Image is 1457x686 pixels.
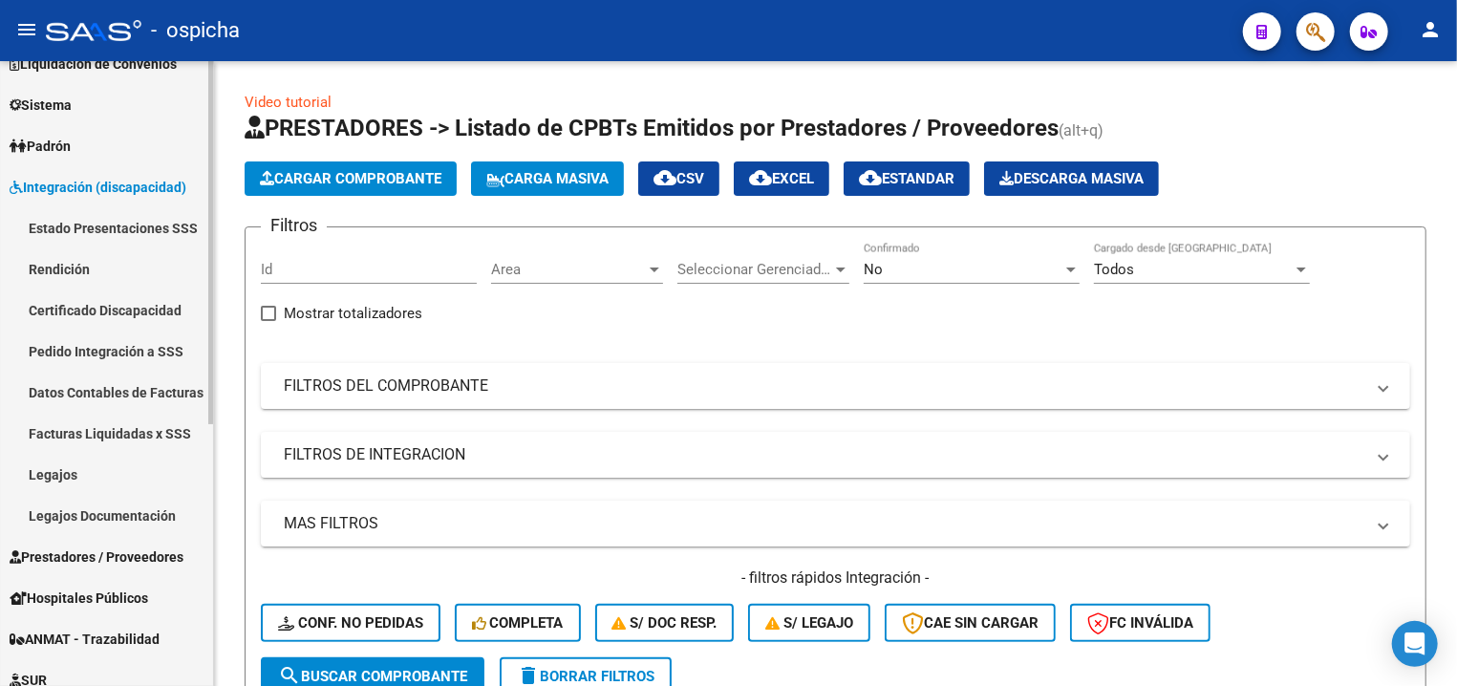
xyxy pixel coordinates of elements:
mat-icon: cloud_download [654,166,676,189]
button: Cargar Comprobante [245,161,457,196]
button: Descarga Masiva [984,161,1159,196]
span: Todos [1094,261,1134,278]
a: Video tutorial [245,94,332,111]
span: No [864,261,883,278]
button: FC Inválida [1070,604,1211,642]
span: CSV [654,170,704,187]
h4: - filtros rápidos Integración - [261,568,1410,589]
span: Buscar Comprobante [278,668,467,685]
span: Area [491,261,646,278]
span: Mostrar totalizadores [284,302,422,325]
app-download-masive: Descarga masiva de comprobantes (adjuntos) [984,161,1159,196]
button: Estandar [844,161,970,196]
span: Estandar [859,170,954,187]
span: EXCEL [749,170,814,187]
span: Descarga Masiva [999,170,1144,187]
mat-panel-title: FILTROS DEL COMPROBANTE [284,375,1364,397]
span: Borrar Filtros [517,668,654,685]
button: CSV [638,161,719,196]
button: Carga Masiva [471,161,624,196]
span: Cargar Comprobante [260,170,441,187]
span: (alt+q) [1059,121,1103,139]
span: Carga Masiva [486,170,609,187]
span: Seleccionar Gerenciador [677,261,832,278]
span: FC Inválida [1087,614,1193,632]
button: Completa [455,604,581,642]
span: ANMAT - Trazabilidad [10,629,160,650]
mat-icon: cloud_download [749,166,772,189]
mat-expansion-panel-header: FILTROS DEL COMPROBANTE [261,363,1410,409]
button: CAE SIN CARGAR [885,604,1056,642]
button: S/ legajo [748,604,870,642]
mat-icon: menu [15,18,38,41]
button: S/ Doc Resp. [595,604,735,642]
mat-panel-title: FILTROS DE INTEGRACION [284,444,1364,465]
span: Integración (discapacidad) [10,177,186,198]
span: Prestadores / Proveedores [10,547,183,568]
span: S/ Doc Resp. [612,614,718,632]
span: Hospitales Públicos [10,588,148,609]
span: Sistema [10,95,72,116]
span: S/ legajo [765,614,853,632]
mat-panel-title: MAS FILTROS [284,513,1364,534]
span: Completa [472,614,564,632]
span: Padrón [10,136,71,157]
mat-icon: cloud_download [859,166,882,189]
mat-icon: person [1419,18,1442,41]
span: CAE SIN CARGAR [902,614,1039,632]
span: - ospicha [151,10,240,52]
span: Conf. no pedidas [278,614,423,632]
span: PRESTADORES -> Listado de CPBTs Emitidos por Prestadores / Proveedores [245,115,1059,141]
mat-expansion-panel-header: MAS FILTROS [261,501,1410,547]
div: Open Intercom Messenger [1392,621,1438,667]
button: EXCEL [734,161,829,196]
h3: Filtros [261,212,327,239]
button: Conf. no pedidas [261,604,440,642]
mat-expansion-panel-header: FILTROS DE INTEGRACION [261,432,1410,478]
span: Liquidación de Convenios [10,54,177,75]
